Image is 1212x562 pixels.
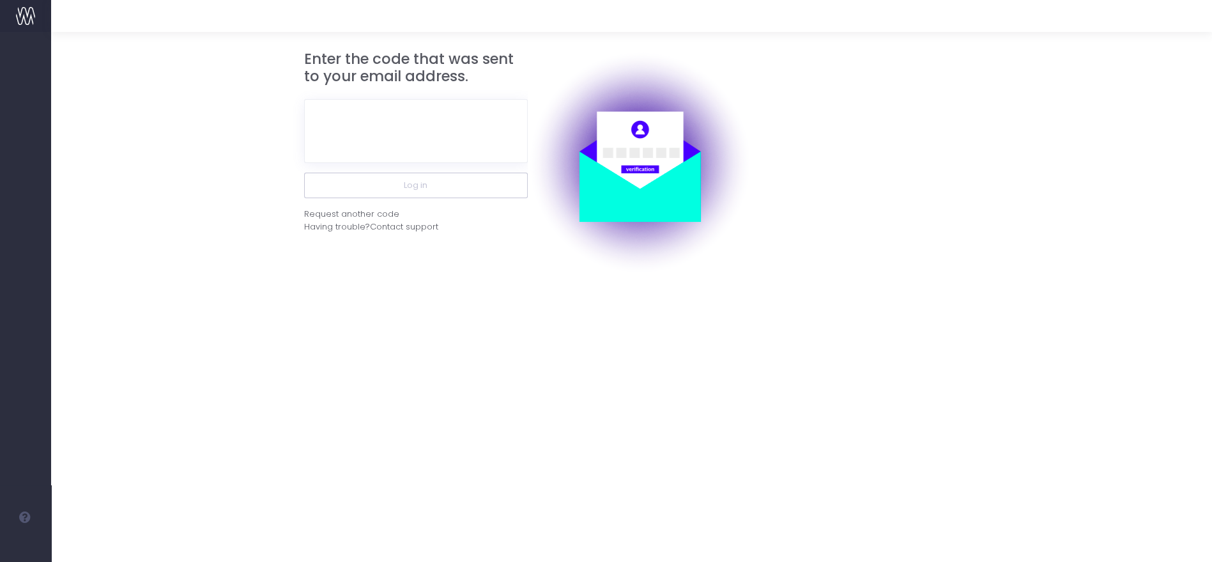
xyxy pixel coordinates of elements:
[304,221,528,233] div: Having trouble?
[304,173,528,198] button: Log in
[370,221,438,233] span: Contact support
[304,51,528,86] h3: Enter the code that was sent to your email address.
[16,536,35,556] img: images/default_profile_image.png
[304,208,399,221] div: Request another code
[528,51,751,274] img: auth.png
